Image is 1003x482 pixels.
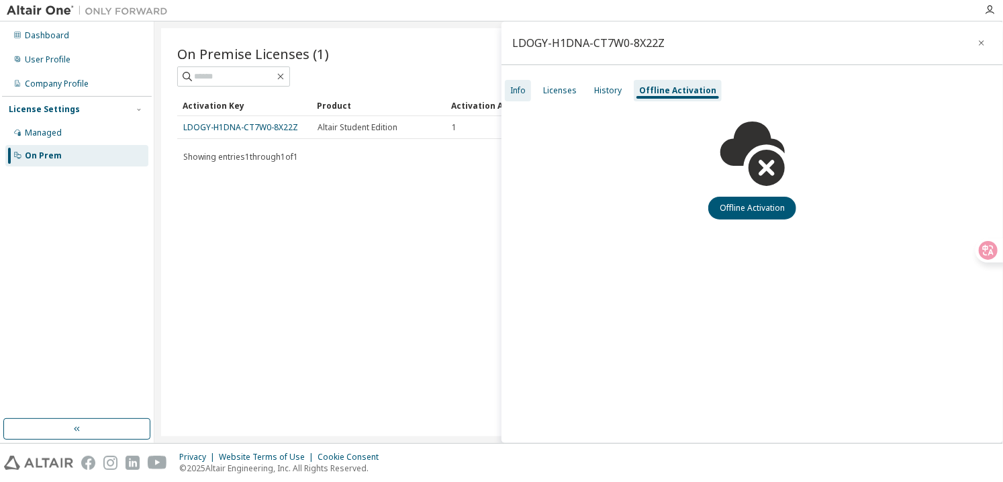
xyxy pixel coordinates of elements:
[179,463,387,474] p: © 2025 Altair Engineering, Inc. All Rights Reserved.
[317,95,440,116] div: Product
[318,452,387,463] div: Cookie Consent
[4,456,73,470] img: altair_logo.svg
[451,95,575,116] div: Activation Allowed
[25,79,89,89] div: Company Profile
[25,150,62,161] div: On Prem
[183,122,298,133] a: LDOGY-H1DNA-CT7W0-8X22Z
[594,85,622,96] div: History
[219,452,318,463] div: Website Terms of Use
[179,452,219,463] div: Privacy
[25,54,70,65] div: User Profile
[543,85,577,96] div: Licenses
[177,44,329,63] span: On Premise Licenses (1)
[126,456,140,470] img: linkedin.svg
[25,128,62,138] div: Managed
[708,197,796,220] button: Offline Activation
[639,85,716,96] div: Offline Activation
[9,104,80,115] div: License Settings
[452,122,457,133] span: 1
[183,95,306,116] div: Activation Key
[7,4,175,17] img: Altair One
[25,30,69,41] div: Dashboard
[318,122,397,133] span: Altair Student Edition
[512,38,665,48] div: LDOGY-H1DNA-CT7W0-8X22Z
[183,151,298,162] span: Showing entries 1 through 1 of 1
[148,456,167,470] img: youtube.svg
[81,456,95,470] img: facebook.svg
[510,85,526,96] div: Info
[103,456,117,470] img: instagram.svg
